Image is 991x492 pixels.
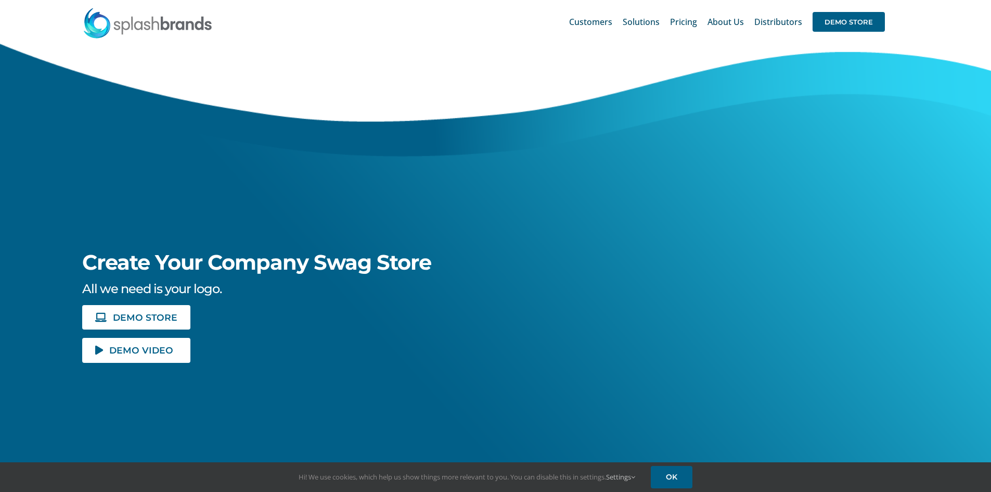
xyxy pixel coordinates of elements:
span: All we need is your logo. [82,281,222,296]
nav: Main Menu [569,5,885,39]
a: OK [651,466,692,488]
span: Pricing [670,18,697,26]
span: Hi! We use cookies, which help us show things more relevant to you. You can disable this in setti... [299,472,635,482]
span: Customers [569,18,612,26]
a: Customers [569,5,612,39]
a: DEMO STORE [82,305,190,330]
a: DEMO STORE [813,5,885,39]
span: DEMO STORE [813,12,885,32]
span: About Us [707,18,744,26]
img: SplashBrands.com Logo [83,7,213,39]
span: DEMO STORE [113,313,177,322]
span: Solutions [623,18,660,26]
span: DEMO VIDEO [109,346,173,355]
a: Settings [606,472,635,482]
span: Create Your Company Swag Store [82,249,431,275]
span: Distributors [754,18,802,26]
a: Pricing [670,5,697,39]
a: Distributors [754,5,802,39]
